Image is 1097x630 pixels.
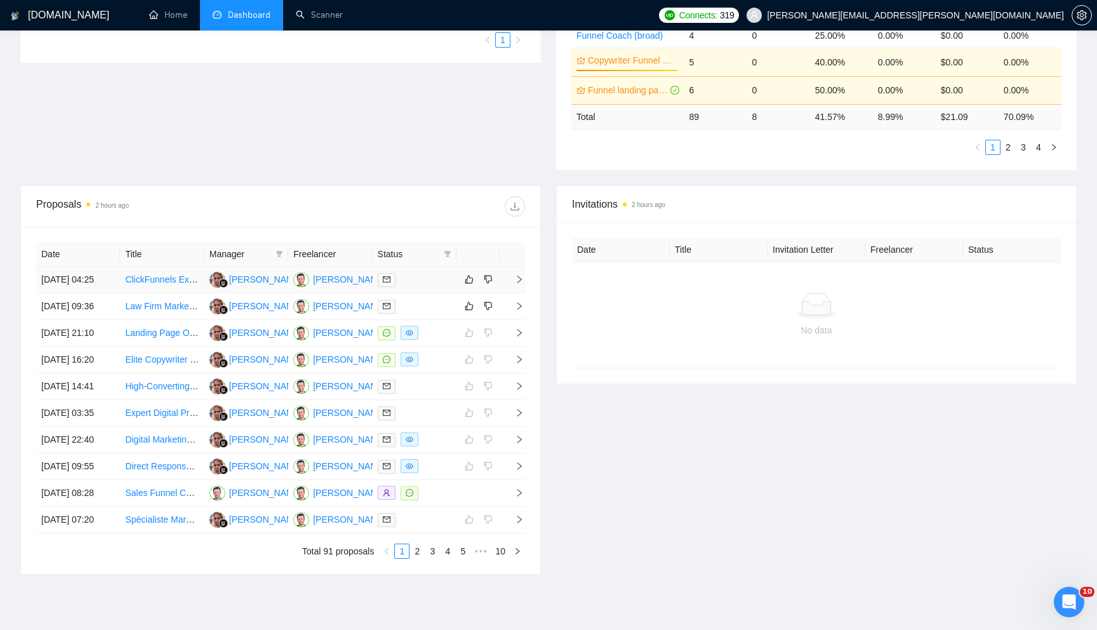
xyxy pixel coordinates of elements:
[209,274,302,284] a: KG[PERSON_NAME]
[1072,10,1091,20] span: setting
[505,201,524,211] span: download
[293,407,386,417] a: DB[PERSON_NAME]
[36,347,120,373] td: [DATE] 16:20
[229,379,302,393] div: [PERSON_NAME]
[36,453,120,480] td: [DATE] 09:55
[378,247,439,261] span: Status
[95,202,129,209] time: 2 hours ago
[209,354,302,364] a: KG[PERSON_NAME]
[209,352,225,368] img: KG
[219,519,228,528] img: gigradar-bm.png
[293,272,309,288] img: DB
[229,352,302,366] div: [PERSON_NAME]
[444,250,451,258] span: filter
[986,140,1000,154] a: 1
[313,459,386,473] div: [PERSON_NAME]
[273,245,286,264] span: filter
[288,242,372,267] th: Freelancer
[670,86,679,95] span: check-circle
[379,544,394,559] li: Previous Page
[505,408,524,417] span: right
[120,400,204,427] td: Expert Digital Product Manager for Numerology, Psychology, and Manifestation
[440,544,455,559] li: 4
[313,326,386,340] div: [PERSON_NAME]
[313,272,386,286] div: [PERSON_NAME]
[936,76,999,104] td: $0.00
[383,489,390,497] span: user-add
[572,196,1061,212] span: Invitations
[209,272,225,288] img: KG
[36,400,120,427] td: [DATE] 03:35
[970,140,985,155] button: left
[588,83,668,97] a: Funnel landing page V3
[514,547,521,555] span: right
[582,323,1051,337] div: No data
[209,247,270,261] span: Manager
[571,104,684,129] td: Total
[219,359,228,368] img: gigradar-bm.png
[229,513,302,526] div: [PERSON_NAME]
[576,56,585,65] span: crown
[670,238,768,262] th: Title
[505,382,524,391] span: right
[747,23,810,48] td: 0
[36,373,120,400] td: [DATE] 14:41
[465,274,474,285] span: like
[293,405,309,421] img: DB
[747,48,810,76] td: 0
[209,459,225,474] img: KG
[229,326,302,340] div: [PERSON_NAME]
[120,480,204,507] td: Sales Funnel Consultant Needed for Conversion Audit & Improvement
[999,76,1061,104] td: 0.00%
[410,544,424,558] a: 2
[999,104,1061,129] td: 70.09 %
[383,302,390,310] span: mail
[125,514,365,525] a: Spécialiste Marketing Funnel pour Landing Page Immobilière
[293,380,386,391] a: DB[PERSON_NAME]
[293,459,309,474] img: DB
[470,544,491,559] li: Next 5 Pages
[395,544,409,558] a: 1
[441,245,454,264] span: filter
[679,8,717,22] span: Connects:
[313,513,386,526] div: [PERSON_NAME]
[229,486,302,500] div: [PERSON_NAME]
[383,462,390,470] span: mail
[936,48,999,76] td: $0.00
[481,298,496,314] button: dislike
[963,238,1061,262] th: Status
[510,32,526,48] li: Next Page
[120,453,204,480] td: Direct Response / Affiliate Consultant Specialist (Pilot Launch for Pet Brand)
[491,544,509,558] a: 10
[481,272,496,287] button: dislike
[125,274,430,285] a: ClickFunnels Expert Needed to Build Landing Page for Digital Product Funnel
[120,242,204,267] th: Title
[313,486,386,500] div: [PERSON_NAME]
[120,293,204,320] td: Law Firm Marketing - Running Paid Ads, Email Marketing, and Social Media
[1054,587,1084,617] iframe: Intercom live chat
[999,48,1061,76] td: 0.00%
[873,48,936,76] td: 0.00%
[394,544,409,559] li: 1
[209,407,302,417] a: KG[PERSON_NAME]
[209,487,302,497] a: DB[PERSON_NAME]
[293,325,309,341] img: DB
[480,32,495,48] button: left
[1046,140,1061,155] li: Next Page
[1032,140,1046,154] a: 4
[383,547,390,555] span: left
[425,544,439,558] a: 3
[209,460,302,471] a: KG[PERSON_NAME]
[293,274,386,284] a: DB[PERSON_NAME]
[810,23,873,48] td: 25.00%
[36,427,120,453] td: [DATE] 22:40
[120,267,204,293] td: ClickFunnels Expert Needed to Build Landing Page for Digital Product Funnel
[406,356,413,363] span: eye
[1001,140,1015,154] a: 2
[1001,140,1016,155] li: 2
[293,298,309,314] img: DB
[379,544,394,559] button: left
[495,32,510,48] li: 1
[219,439,228,448] img: gigradar-bm.png
[209,327,302,337] a: KG[PERSON_NAME]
